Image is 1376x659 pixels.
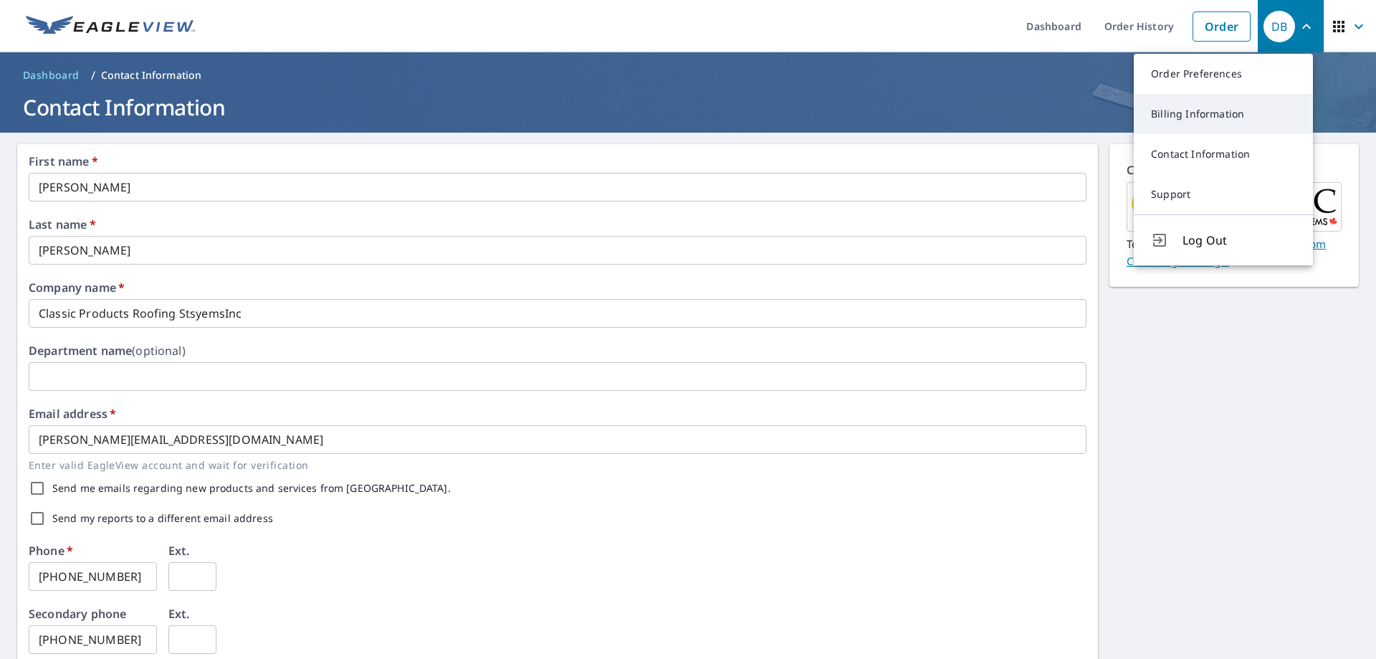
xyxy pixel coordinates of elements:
[29,408,116,419] label: Email address
[1263,11,1295,42] div: DB
[17,64,1359,87] nav: breadcrumb
[52,513,273,523] label: Send my reports to a different email address
[29,345,186,356] label: Department name
[1134,54,1313,94] a: Order Preferences
[29,608,126,620] label: Secondary phone
[1193,11,1251,42] a: Order
[101,68,202,82] p: Contact Information
[29,219,96,230] label: Last name
[17,93,1359,122] h1: Contact Information
[26,16,195,37] img: EV Logo
[1134,214,1313,265] button: Log Out
[1132,184,1337,229] img: CPRS_canada_2017_embossed.png
[23,68,80,82] span: Dashboard
[29,156,98,167] label: First name
[91,67,95,84] li: /
[168,545,190,556] label: Ext.
[168,608,190,620] label: Ext.
[1127,161,1342,182] p: Company Logo
[29,457,1076,473] p: Enter valid EagleView account and wait for verification
[1127,232,1342,270] p: To change this image, go to the
[52,483,451,493] label: Send me emails regarding new products and services from [GEOGRAPHIC_DATA].
[132,343,186,359] b: (optional)
[1134,174,1313,214] a: Support
[17,64,85,87] a: Dashboard
[29,545,73,556] label: Phone
[1134,94,1313,134] a: Billing Information
[29,282,125,293] label: Company name
[1134,134,1313,174] a: Contact Information
[1182,232,1296,249] span: Log Out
